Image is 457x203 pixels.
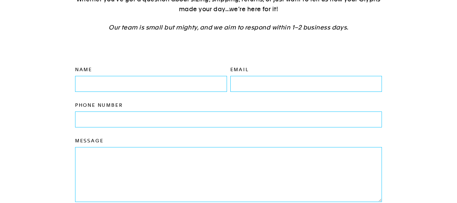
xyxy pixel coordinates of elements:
label: Message [75,138,382,144]
iframe: Glyph - Referral program [448,72,457,131]
label: Email [230,66,382,73]
em: Our team is small but mighty, and we aim to respond within 1–2 business days. [109,24,348,31]
label: Name [75,66,227,73]
label: Phone number [75,102,382,108]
